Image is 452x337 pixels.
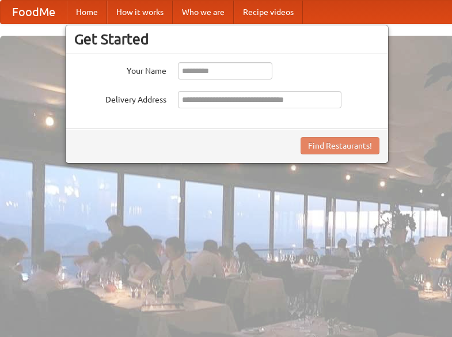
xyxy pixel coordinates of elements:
[107,1,173,24] a: How it works
[301,137,379,154] button: Find Restaurants!
[234,1,303,24] a: Recipe videos
[67,1,107,24] a: Home
[74,62,166,77] label: Your Name
[1,1,67,24] a: FoodMe
[74,91,166,105] label: Delivery Address
[74,31,379,48] h3: Get Started
[173,1,234,24] a: Who we are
